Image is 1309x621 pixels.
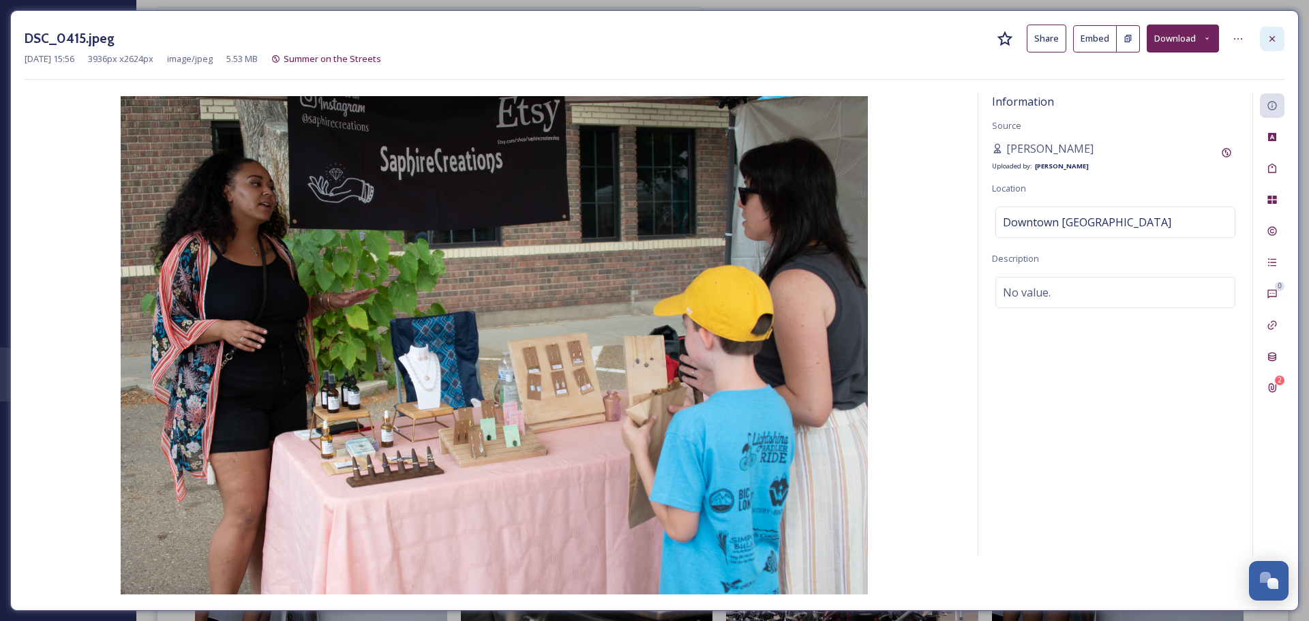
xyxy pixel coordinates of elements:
img: DSC_0415.jpeg [25,96,964,594]
span: 5.53 MB [226,52,258,65]
span: Information [992,94,1054,109]
div: 2 [1275,376,1284,385]
button: Download [1147,25,1219,52]
h3: DSC_0415.jpeg [25,29,115,48]
button: Share [1027,25,1066,52]
strong: [PERSON_NAME] [1035,162,1089,170]
span: Uploaded by: [992,162,1032,170]
span: Location [992,182,1026,194]
button: Open Chat [1249,561,1289,601]
span: 3936 px x 2624 px [88,52,153,65]
span: Description [992,252,1039,264]
span: [DATE] 15:56 [25,52,74,65]
span: Summer on the Streets [284,52,381,65]
div: 0 [1275,282,1284,291]
button: Embed [1073,25,1117,52]
span: [PERSON_NAME] [1006,140,1094,157]
span: No value. [1003,284,1051,301]
span: Downtown [GEOGRAPHIC_DATA] [1003,214,1171,230]
span: image/jpeg [167,52,213,65]
span: Source [992,119,1021,132]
